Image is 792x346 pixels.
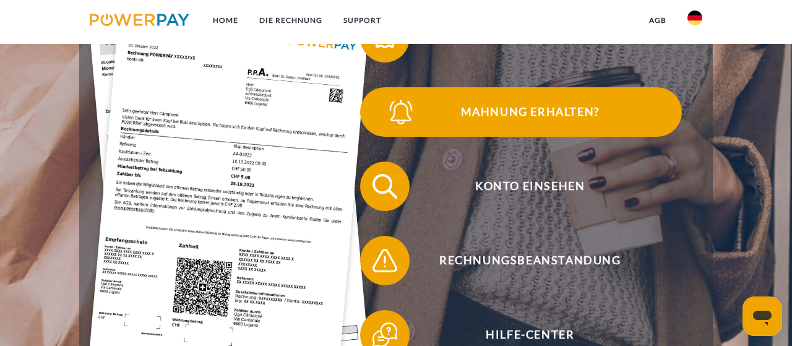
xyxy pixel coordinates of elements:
span: Konto einsehen [379,162,682,211]
a: Home [202,9,249,32]
img: de [687,11,702,25]
a: SUPPORT [333,9,392,32]
button: Rechnungsbeanstandung [360,236,682,285]
span: Mahnung erhalten? [379,87,682,137]
img: qb_warning.svg [369,245,400,276]
button: Konto einsehen [360,162,682,211]
span: Rechnungsbeanstandung [379,236,682,285]
a: agb [639,9,677,32]
img: qb_bell.svg [385,97,416,128]
a: DIE RECHNUNG [249,9,333,32]
iframe: Schaltfläche zum Öffnen des Messaging-Fensters [742,296,782,336]
button: Mahnung erhalten? [360,87,682,137]
button: Rechnung erhalten? [360,13,682,63]
img: logo-powerpay.svg [90,14,189,26]
img: qb_search.svg [369,171,400,202]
